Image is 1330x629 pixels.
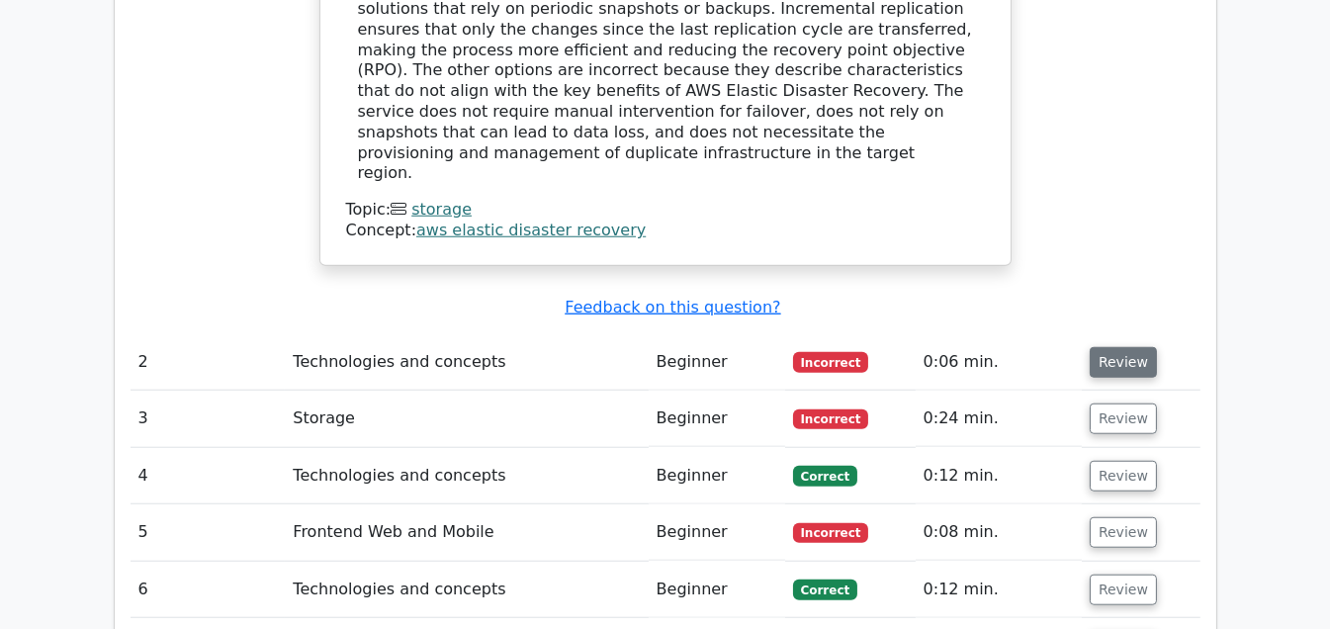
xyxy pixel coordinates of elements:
button: Review [1090,461,1157,492]
td: Technologies and concepts [285,448,648,504]
button: Review [1090,575,1157,605]
td: 2 [131,334,286,391]
button: Review [1090,347,1157,378]
td: 0:12 min. [916,562,1082,618]
td: 0:06 min. [916,334,1082,391]
td: Beginner [649,448,785,504]
td: 6 [131,562,286,618]
span: Incorrect [793,409,869,429]
a: Feedback on this question? [565,298,780,316]
td: 3 [131,391,286,447]
td: Storage [285,391,648,447]
td: Frontend Web and Mobile [285,504,648,561]
td: 0:12 min. [916,448,1082,504]
span: Correct [793,466,857,486]
td: Beginner [649,334,785,391]
td: 0:24 min. [916,391,1082,447]
a: storage [411,200,472,219]
td: Beginner [649,562,785,618]
button: Review [1090,517,1157,548]
td: 0:08 min. [916,504,1082,561]
div: Topic: [346,200,985,221]
span: Incorrect [793,523,869,543]
span: Incorrect [793,352,869,372]
td: Beginner [649,504,785,561]
div: Concept: [346,221,985,241]
span: Correct [793,580,857,599]
td: Beginner [649,391,785,447]
td: 4 [131,448,286,504]
td: 5 [131,504,286,561]
button: Review [1090,404,1157,434]
td: Technologies and concepts [285,562,648,618]
td: Technologies and concepts [285,334,648,391]
a: aws elastic disaster recovery [416,221,646,239]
